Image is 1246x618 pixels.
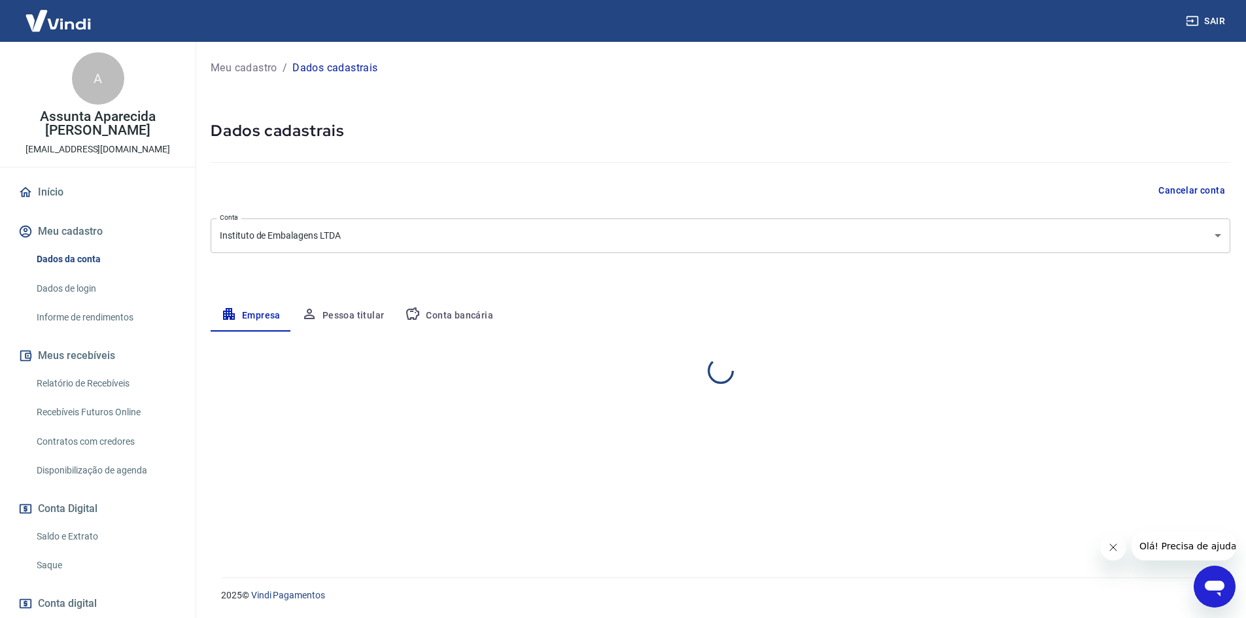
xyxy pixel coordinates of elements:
iframe: Botão para abrir a janela de mensagens [1194,566,1236,608]
iframe: Mensagem da empresa [1132,532,1236,560]
p: / [283,60,287,76]
img: Vindi [16,1,101,41]
div: Instituto de Embalagens LTDA [211,218,1230,253]
button: Cancelar conta [1153,179,1230,203]
button: Sair [1183,9,1230,33]
a: Meu cadastro [211,60,277,76]
a: Início [16,178,180,207]
label: Conta [220,213,238,222]
span: Olá! Precisa de ajuda? [8,9,110,20]
h5: Dados cadastrais [211,120,1230,141]
p: [EMAIL_ADDRESS][DOMAIN_NAME] [26,143,170,156]
a: Saque [31,552,180,579]
button: Meu cadastro [16,217,180,246]
p: 2025 © [221,589,1215,602]
a: Disponibilização de agenda [31,457,180,484]
a: Contratos com credores [31,428,180,455]
p: Dados cadastrais [292,60,377,76]
span: Conta digital [38,594,97,613]
button: Conta bancária [394,300,504,332]
iframe: Fechar mensagem [1100,534,1126,560]
div: A [72,52,124,105]
a: Saldo e Extrato [31,523,180,550]
a: Informe de rendimentos [31,304,180,331]
a: Relatório de Recebíveis [31,370,180,397]
button: Meus recebíveis [16,341,180,370]
button: Conta Digital [16,494,180,523]
p: Assunta Aparecida [PERSON_NAME] [10,110,185,137]
a: Vindi Pagamentos [251,590,325,600]
button: Empresa [211,300,291,332]
a: Dados da conta [31,246,180,273]
a: Dados de login [31,275,180,302]
button: Pessoa titular [291,300,395,332]
a: Conta digital [16,589,180,618]
a: Recebíveis Futuros Online [31,399,180,426]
